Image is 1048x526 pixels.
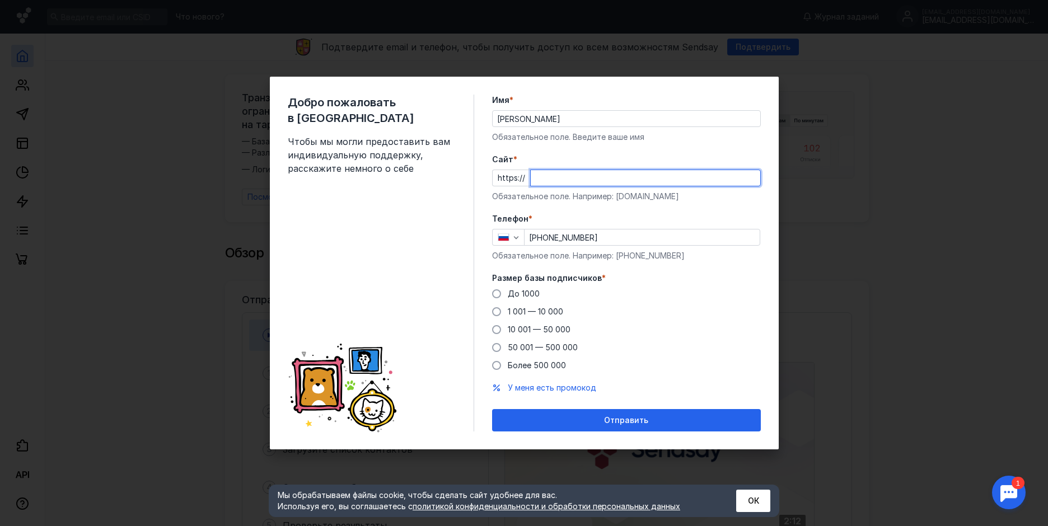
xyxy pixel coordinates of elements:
[492,191,761,202] div: Обязательное поле. Например: [DOMAIN_NAME]
[492,250,761,261] div: Обязательное поле. Например: [PHONE_NUMBER]
[736,490,770,512] button: ОК
[508,325,570,334] span: 10 001 — 50 000
[492,95,509,106] span: Имя
[508,289,540,298] span: До 1000
[508,382,596,393] button: У меня есть промокод
[492,213,528,224] span: Телефон
[288,135,456,175] span: Чтобы мы могли предоставить вам индивидуальную поддержку, расскажите немного о себе
[413,501,680,511] a: политикой конфиденциальности и обработки персональных данных
[492,409,761,431] button: Отправить
[25,7,38,19] div: 1
[508,383,596,392] span: У меня есть промокод
[508,307,563,316] span: 1 001 — 10 000
[492,273,602,284] span: Размер базы подписчиков
[508,342,578,352] span: 50 001 — 500 000
[508,360,566,370] span: Более 500 000
[492,131,761,143] div: Обязательное поле. Введите ваше имя
[604,416,648,425] span: Отправить
[278,490,709,512] div: Мы обрабатываем файлы cookie, чтобы сделать сайт удобнее для вас. Используя его, вы соглашаетесь c
[492,154,513,165] span: Cайт
[288,95,456,126] span: Добро пожаловать в [GEOGRAPHIC_DATA]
